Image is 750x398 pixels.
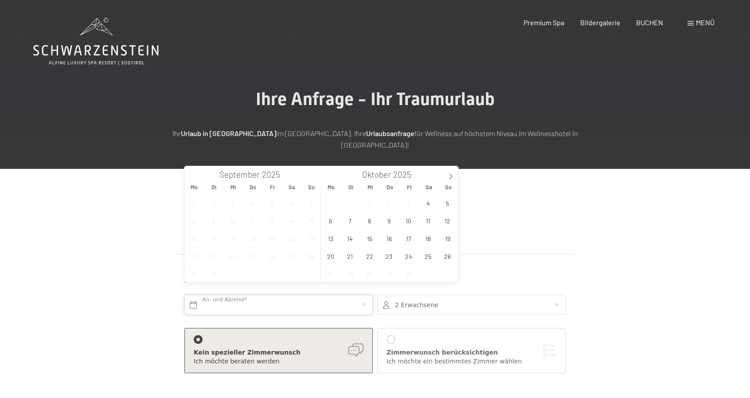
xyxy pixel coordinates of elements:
span: Oktober 10, 2025 [400,212,417,229]
span: September 7, 2025 [302,194,320,211]
span: September 2, 2025 [205,194,222,211]
span: September 25, 2025 [244,247,261,265]
span: Oktober 9, 2025 [380,212,398,229]
span: Oktober 28, 2025 [341,265,359,282]
span: Oktober 30, 2025 [380,265,398,282]
div: Zimmerwunsch berücksichtigen [387,348,556,357]
a: Premium Spa [523,18,564,27]
span: September 16, 2025 [205,230,222,247]
span: Mi [223,184,243,190]
span: Oktober 5, 2025 [439,194,456,211]
span: Oktober 2, 2025 [380,194,398,211]
span: September 15, 2025 [185,230,203,247]
strong: Urlaubsanfrage [366,129,414,137]
span: September 23, 2025 [205,247,222,265]
span: Oktober 15, 2025 [361,230,378,247]
span: September 4, 2025 [244,194,261,211]
span: Oktober 12, 2025 [439,212,456,229]
span: Oktober [362,171,391,179]
span: Oktober 17, 2025 [400,230,417,247]
span: September 22, 2025 [185,247,203,265]
span: Sa [419,184,439,190]
a: BUCHEN [636,18,663,27]
span: Fr [263,184,282,190]
span: Mi [360,184,380,190]
span: Oktober 4, 2025 [419,194,437,211]
span: September 21, 2025 [302,230,320,247]
span: Oktober 3, 2025 [400,194,417,211]
strong: Urlaub in [GEOGRAPHIC_DATA] [181,129,276,137]
span: Sa [282,184,302,190]
span: September 30, 2025 [205,265,222,282]
span: September 26, 2025 [263,247,281,265]
span: Oktober 18, 2025 [419,230,437,247]
span: Oktober 31, 2025 [400,265,417,282]
span: Oktober 14, 2025 [341,230,359,247]
span: Oktober 20, 2025 [322,247,339,265]
span: September 28, 2025 [302,247,320,265]
span: September 24, 2025 [224,247,242,265]
span: September 11, 2025 [244,212,261,229]
span: September 29, 2025 [185,265,203,282]
span: Fr [400,184,419,190]
span: Oktober 8, 2025 [361,212,378,229]
span: Oktober 21, 2025 [341,247,359,265]
span: Di [341,184,360,190]
span: Di [204,184,223,190]
span: September 14, 2025 [302,212,320,229]
span: Oktober 25, 2025 [419,247,437,265]
a: Bildergalerie [580,18,621,27]
span: Oktober 11, 2025 [419,212,437,229]
span: Do [243,184,262,190]
span: Oktober 29, 2025 [361,265,378,282]
span: Oktober 1, 2025 [361,194,378,211]
span: Do [380,184,399,190]
span: Ihre Anfrage - Ihr Traumurlaub [256,89,495,109]
span: September 8, 2025 [185,212,203,229]
span: Oktober 23, 2025 [380,247,398,265]
span: September 13, 2025 [283,212,300,229]
p: Ihr im [GEOGRAPHIC_DATA]. Ihre für Wellness auf höchstem Niveau im Wellnesshotel in [GEOGRAPHIC_D... [153,128,597,150]
span: Mo [321,184,341,190]
span: September 18, 2025 [244,230,261,247]
span: September 17, 2025 [224,230,242,247]
span: September 20, 2025 [283,230,300,247]
span: Oktober 7, 2025 [341,212,359,229]
span: Oktober 27, 2025 [322,265,339,282]
span: September [219,171,260,179]
div: Kein spezieller Zimmerwunsch [194,348,363,357]
span: September 5, 2025 [263,194,281,211]
input: Year [260,169,289,179]
span: Oktober 19, 2025 [439,230,456,247]
span: Oktober 13, 2025 [322,230,339,247]
span: Oktober 22, 2025 [361,247,378,265]
span: September 3, 2025 [224,194,242,211]
span: So [439,184,458,190]
span: September 6, 2025 [283,194,300,211]
span: So [302,184,321,190]
span: Oktober 24, 2025 [400,247,417,265]
span: September 9, 2025 [205,212,222,229]
span: September 19, 2025 [263,230,281,247]
div: Ich möchte ein bestimmtes Zimmer wählen [387,357,556,366]
span: Mo [184,184,204,190]
span: Oktober 16, 2025 [380,230,398,247]
span: September 27, 2025 [283,247,300,265]
span: September 12, 2025 [263,212,281,229]
div: Ich möchte beraten werden [194,357,363,366]
span: Oktober 6, 2025 [322,212,339,229]
input: Year [391,169,420,179]
span: Oktober 26, 2025 [439,247,456,265]
span: Menü [696,18,715,27]
span: September 1, 2025 [185,194,203,211]
span: September 10, 2025 [224,212,242,229]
